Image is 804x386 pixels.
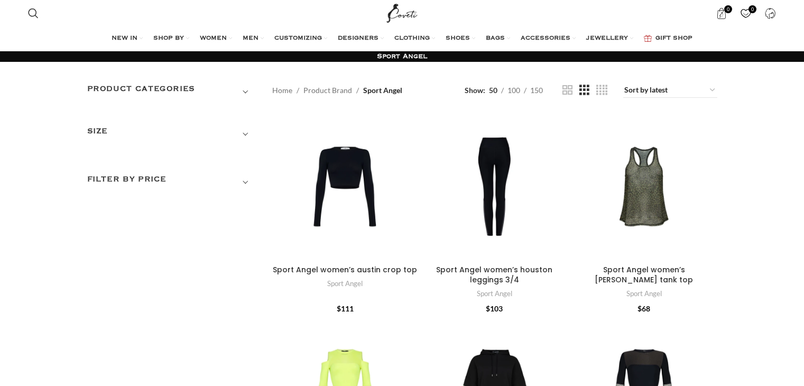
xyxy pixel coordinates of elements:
[274,34,322,43] span: CUSTOMIZING
[394,28,435,49] a: CLOTHING
[486,28,510,49] a: BAGS
[273,264,417,275] a: Sport Angel women’s austin crop top
[327,279,363,289] a: Sport Angel
[571,114,717,260] a: Sport Angel women’s leo tank top
[486,34,505,43] span: BAGS
[153,28,189,49] a: SHOP BY
[23,28,781,49] div: Main navigation
[644,35,652,42] img: GiftBag
[337,304,354,313] bdi: 111
[153,34,184,43] span: SHOP BY
[87,83,256,101] h3: Product categories
[655,34,692,43] span: GIFT SHOP
[23,3,44,24] a: Search
[595,264,693,286] a: Sport Angel women’s [PERSON_NAME] tank top
[338,34,378,43] span: DESIGNERS
[394,34,430,43] span: CLOTHING
[112,28,143,49] a: NEW IN
[748,5,756,13] span: 0
[521,34,570,43] span: ACCESSORIES
[446,28,475,49] a: SHOES
[200,28,232,49] a: WOMEN
[243,28,264,49] a: MEN
[711,3,733,24] a: 0
[586,28,633,49] a: JEWELLERY
[486,304,503,313] bdi: 103
[735,3,757,24] a: 0
[486,304,490,313] span: $
[436,264,552,286] a: Sport Angel women’s houston leggings 3/4
[87,173,256,191] h3: Filter by price
[338,28,384,49] a: DESIGNERS
[87,125,256,143] h3: SIZE
[626,289,662,299] a: Sport Angel
[274,28,327,49] a: CUSTOMIZING
[200,34,227,43] span: WOMEN
[735,3,757,24] div: My Wishlist
[384,8,420,17] a: Site logo
[112,34,137,43] span: NEW IN
[272,114,419,260] a: Sport Angel women’s austin crop top
[337,304,341,313] span: $
[243,34,258,43] span: MEN
[446,34,470,43] span: SHOES
[637,304,650,313] bdi: 68
[477,289,512,299] a: Sport Angel
[521,28,576,49] a: ACCESSORIES
[637,304,642,313] span: $
[586,34,628,43] span: JEWELLERY
[421,114,568,260] a: Sport Angel women’s houston leggings 3/4
[724,5,732,13] span: 0
[644,28,692,49] a: GIFT SHOP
